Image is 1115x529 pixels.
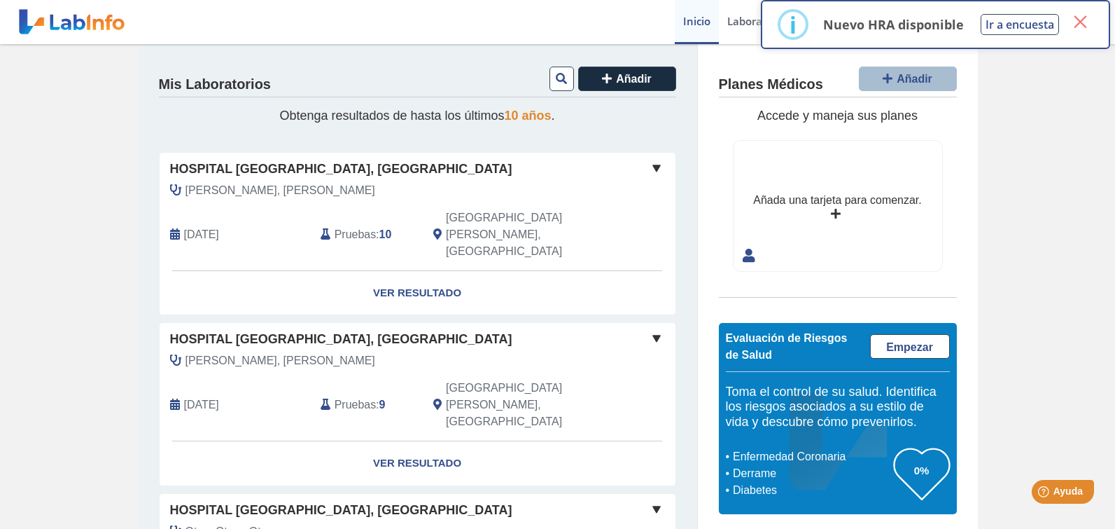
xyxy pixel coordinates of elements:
[160,441,675,486] a: Ver Resultado
[823,16,964,33] p: Nuevo HRA disponible
[185,182,375,199] span: Rosa Rodriguez, Jessica
[726,332,848,361] span: Evaluación de Riesgos de Salud
[446,209,601,260] span: San Juan, PR
[170,330,512,349] span: Hospital [GEOGRAPHIC_DATA], [GEOGRAPHIC_DATA]
[719,76,823,93] h4: Planes Médicos
[757,109,918,123] span: Accede y maneja sus planes
[578,67,676,91] button: Añadir
[159,76,271,93] h4: Mis Laboratorios
[886,341,933,353] span: Empezar
[379,228,392,240] b: 10
[170,501,512,520] span: Hospital [GEOGRAPHIC_DATA], [GEOGRAPHIC_DATA]
[446,380,601,430] span: San Juan, PR
[335,226,376,243] span: Pruebas
[279,109,554,123] span: Obtenga resultados de hasta los últimos .
[505,109,552,123] span: 10 años
[870,334,950,359] a: Empezar
[185,352,375,369] span: Pereira Diaz, Olga
[160,271,675,315] a: Ver Resultado
[310,209,423,260] div: :
[729,448,894,465] li: Enfermedad Coronaria
[859,67,957,91] button: Añadir
[790,12,797,37] div: i
[981,14,1059,35] button: Ir a encuesta
[729,465,894,482] li: Derrame
[184,226,219,243] span: 2025-09-27
[170,160,512,179] span: Hospital [GEOGRAPHIC_DATA], [GEOGRAPHIC_DATA]
[335,397,376,413] span: Pruebas
[753,192,921,209] div: Añada una tarjeta para comenzar.
[310,380,423,430] div: :
[726,385,950,430] h5: Toma el control de su salud. Identifica los riesgos asociados a su estilo de vida y descubre cómo...
[616,73,652,85] span: Añadir
[379,399,386,411] b: 9
[897,73,932,85] span: Añadir
[1067,9,1093,34] button: Close this dialog
[894,462,950,479] h3: 0%
[729,482,894,499] li: Diabetes
[990,474,1100,514] iframe: Help widget launcher
[184,397,219,413] span: 2025-07-08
